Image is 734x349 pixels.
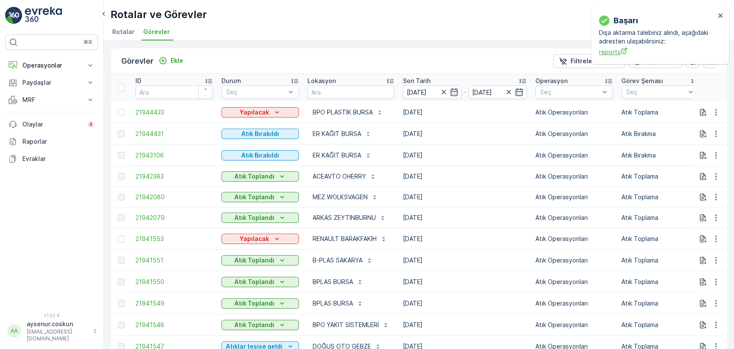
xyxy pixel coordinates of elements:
p: Rotalar ve Görevler [111,8,207,22]
p: Atık Toplama [621,193,699,201]
a: 21941551 [135,256,213,265]
p: ⌘B [83,39,92,46]
p: Atık Operasyonları [535,172,613,181]
button: BPO YAKIT SİSTEMLERİ [307,318,394,332]
td: [DATE] [399,145,531,166]
button: Atık Toplandı [221,298,299,309]
p: ER KAĞIT BURSA [313,130,361,138]
p: Dışa aktarma talebiniz alındı, aşağıdaki adresten ulaşabilirsiniz: [599,28,715,46]
p: Seç [626,88,685,96]
p: Atık Bırakma [621,151,699,160]
p: Atık Toplama [621,321,699,329]
div: Toggle Row Selected [118,300,125,307]
span: 21944433 [135,108,213,117]
p: BPLAS BURSA [313,299,353,308]
a: 21941549 [135,299,213,308]
p: Filtreleri temizle [571,57,620,65]
p: - [464,87,467,97]
button: ACEAVTO CHERRY [307,170,381,183]
button: Atık Toplandı [221,255,299,266]
td: [DATE] [399,187,531,207]
a: 21941550 [135,278,213,286]
p: Atık Operasyonları [535,193,613,201]
button: Atık Bırakıldı [221,150,299,161]
p: Atık Operasyonları [535,278,613,286]
span: 21941548 [135,321,213,329]
img: logo [5,7,22,24]
p: Atık Operasyonları [535,256,613,265]
p: Atık Operasyonları [535,299,613,308]
button: close [718,12,724,20]
input: Ara [135,85,213,99]
button: Atık Toplandı [221,277,299,287]
p: Atık Operasyonları [535,235,613,243]
p: Atık Toplandı [234,321,274,329]
button: B-PLAS SAKARYA [307,253,378,267]
p: [EMAIL_ADDRESS][DOMAIN_NAME] [27,328,89,342]
a: 21944431 [135,130,213,138]
a: 21942080 [135,193,213,201]
p: Atık Toplandı [234,193,274,201]
p: Atık Toplama [621,299,699,308]
p: Olaylar [22,120,82,129]
a: reports [599,47,715,56]
div: Toggle Row Selected [118,214,125,221]
td: [DATE] [399,250,531,271]
img: logo_light-DOdMpM7g.png [25,7,62,24]
span: Görevler [143,28,170,36]
p: Ekle [171,56,183,65]
p: Paydaşlar [22,78,81,87]
button: BPLAS BURSA [307,296,369,310]
div: Toggle Row Selected [118,235,125,242]
p: Atık Toplandı [234,213,274,222]
button: Yapılacak [221,107,299,117]
button: Atık Bırakıldı [221,129,299,139]
td: [DATE] [399,228,531,250]
button: AAaysenur.coskun[EMAIL_ADDRESS][DOMAIN_NAME] [5,320,98,342]
button: Atık Toplandı [221,213,299,223]
p: BPLAS BURSA [313,278,353,286]
button: Paydaşlar [5,74,98,91]
p: Atık Operasyonları [535,151,613,160]
button: Operasyonlar [5,57,98,74]
button: ER KAĞIT BURSA [307,127,377,141]
span: Rotalar [112,28,135,36]
p: Atık Operasyonları [535,108,613,117]
a: 21942079 [135,213,213,222]
td: [DATE] [399,207,531,228]
p: 4 [89,121,93,128]
p: Atık Toplama [621,213,699,222]
p: Lokasyon [307,77,336,85]
div: Toggle Row Selected [118,109,125,116]
td: [DATE] [399,102,531,123]
p: Atık Toplama [621,256,699,265]
button: Yapılacak [221,234,299,244]
button: Atık Toplandı [221,171,299,182]
p: B-PLAS SAKARYA [313,256,362,265]
p: Atık Toplandı [234,172,274,181]
button: MRF [5,91,98,108]
p: Atık Operasyonları [535,130,613,138]
button: MEZ WOLKSVAGEN [307,190,383,204]
a: Olaylar4 [5,116,98,133]
span: 21941553 [135,235,213,243]
input: Ara [307,85,394,99]
p: ID [135,77,141,85]
p: Durum [221,77,241,85]
p: Atık Toplama [621,108,699,117]
button: BPO PLASTİK BURSA [307,105,388,119]
p: MEZ WOLKSVAGEN [313,193,368,201]
td: [DATE] [399,293,531,314]
p: Operasyonlar [22,61,81,70]
button: Atık Toplandı [221,320,299,330]
div: Toggle Row Selected [118,173,125,180]
td: [DATE] [399,123,531,145]
p: Yapılacak [240,108,269,117]
a: 21943106 [135,151,213,160]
